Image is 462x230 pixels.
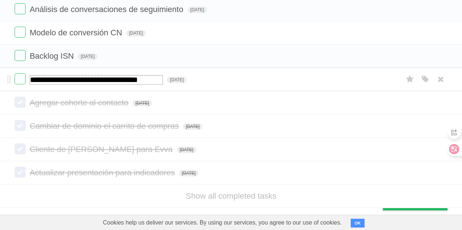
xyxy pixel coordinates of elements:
[30,98,130,107] span: Agregar cohorte al contacto
[15,3,26,14] label: Done
[187,7,207,13] span: [DATE]
[30,121,180,130] span: Cambiar de dominio el carrito de compras
[167,77,187,83] span: [DATE]
[183,123,203,130] span: [DATE]
[179,170,199,176] span: [DATE]
[30,168,176,177] span: Actualizar presentación para indicadores
[403,73,417,85] label: Star task
[351,219,365,227] button: OK
[78,53,98,60] span: [DATE]
[15,120,26,131] label: Done
[398,197,444,210] span: Buy me a coffee
[15,167,26,178] label: Done
[96,215,349,230] span: Cookies help us deliver our services. By using our services, you agree to our use of cookies.
[15,97,26,108] label: Done
[15,50,26,61] label: Done
[15,73,26,84] label: Done
[30,145,174,154] span: Cliente de [PERSON_NAME] para Evva
[30,28,124,37] span: Modelo de conversión CN
[186,191,276,200] a: Show all completed tasks
[126,30,146,36] span: [DATE]
[30,5,185,14] span: Análisis de conversaciones de seguimiento
[177,147,196,153] span: [DATE]
[30,51,76,61] span: Backlog ISN
[133,100,152,106] span: [DATE]
[15,27,26,38] label: Done
[15,143,26,154] label: Done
